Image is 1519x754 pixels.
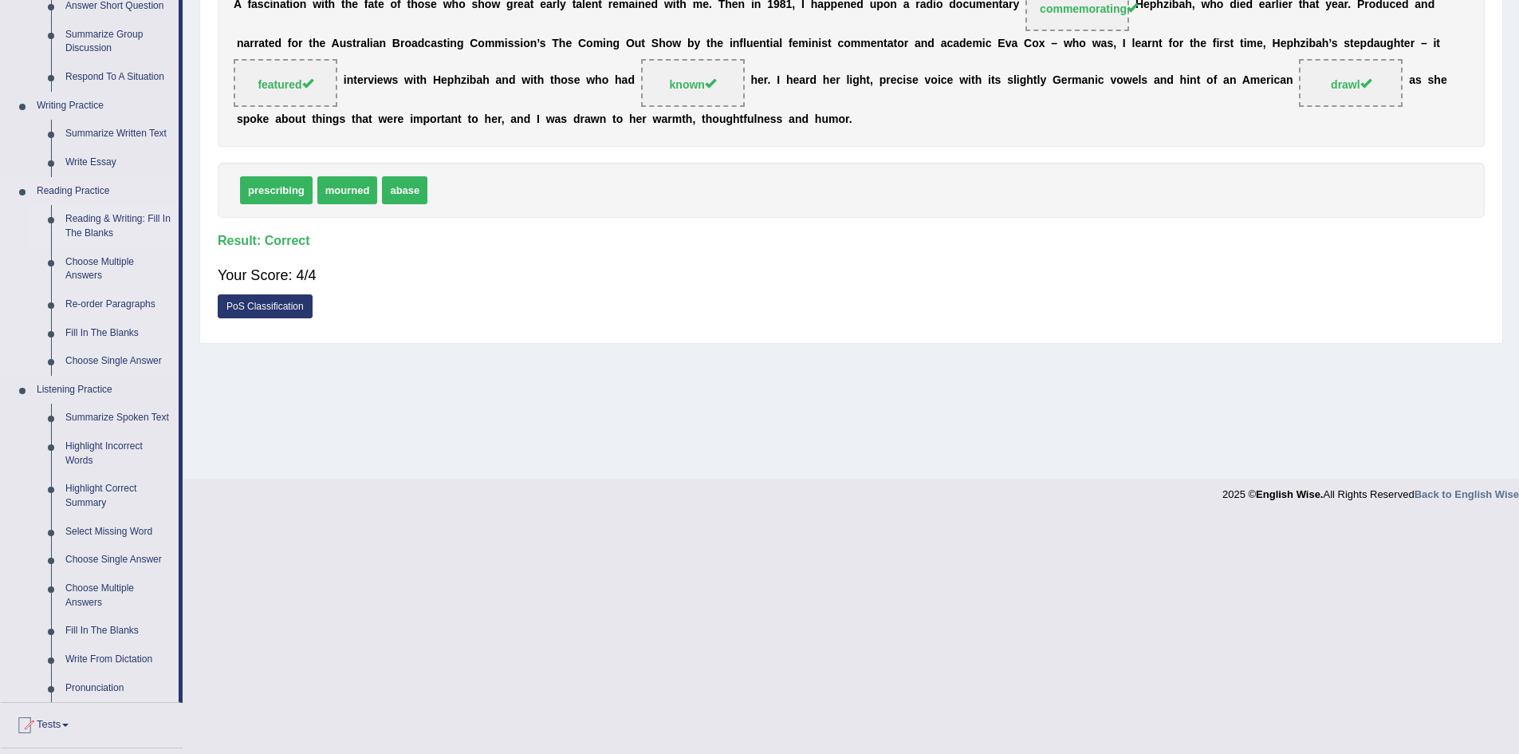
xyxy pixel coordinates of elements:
b: o [897,37,904,49]
b: n [759,37,766,49]
a: Highlight Correct Summary [58,475,179,517]
b: a [915,37,921,49]
b: h [559,37,566,49]
b: b [687,37,695,49]
b: r [298,37,302,49]
b: i [809,37,812,49]
a: Tests [1,703,183,743]
b: n [530,37,537,49]
b: d [927,37,935,49]
b: i [730,37,733,49]
b: a [1011,37,1017,49]
b: f [288,37,292,49]
b: m [593,37,603,49]
b: d [274,37,281,49]
b: a [373,37,380,49]
b: r [356,37,360,49]
b: i [370,37,373,49]
b: a [258,37,265,49]
b: t [352,37,356,49]
b: C [1024,37,1032,49]
b: c [837,37,844,49]
b: S [651,37,659,49]
b: c [986,37,992,49]
b: c [424,37,431,49]
a: Highlight Incorrect Words [58,432,179,475]
b: o [291,37,298,49]
a: Choose Single Answer [58,347,179,376]
b: r [904,37,908,49]
b: s [508,37,514,49]
b: i [505,37,508,49]
a: Listening Practice [30,376,179,405]
b: u [635,37,642,49]
b: m [972,37,982,49]
b: n [450,37,457,49]
b: n [812,37,819,49]
a: Back to English Wise [1415,488,1519,500]
b: t [828,37,832,49]
a: Fill In The Blanks [58,319,179,348]
b: s [437,37,443,49]
a: Write From Dictation [58,645,179,674]
b: d [418,37,425,49]
b: t [766,37,770,49]
b: a [887,37,894,49]
b: t [893,37,897,49]
b: e [717,37,723,49]
b: n [237,37,244,49]
b: w [1064,37,1072,49]
a: PoS Classification [218,294,313,318]
b: s [821,37,828,49]
b: O [626,37,635,49]
b: r [250,37,254,49]
a: Pronunciation [58,674,179,703]
b: t [309,37,313,49]
b: m [798,37,808,49]
b: i [818,37,821,49]
b: e [565,37,572,49]
b: m [485,37,494,49]
b: a [243,37,250,49]
b: m [860,37,870,49]
b: l [743,37,746,49]
b: i [603,37,606,49]
b: s [514,37,521,49]
b: e [966,37,973,49]
b: w [672,37,681,49]
b: u [340,37,347,49]
a: Summarize Spoken Text [58,404,179,432]
b: i [982,37,986,49]
b: f [739,37,743,49]
b: a [953,37,959,49]
b: e [753,37,759,49]
b: n [876,37,883,49]
b: e [871,37,877,49]
b: C [578,37,586,49]
b: f [789,37,793,49]
a: Summarize Group Discussion [58,21,179,63]
a: Re-order Paragraphs [58,290,179,319]
b: m [494,37,504,49]
b: v [1005,37,1012,49]
b: s [346,37,352,49]
b: g [613,37,620,49]
b: o [478,37,485,49]
span: commemorating [1040,2,1138,15]
a: Choose Multiple Answers [58,248,179,290]
a: Reading Practice [30,177,179,206]
b: m [851,37,860,49]
b: ’ [537,37,539,49]
b: h [1072,37,1080,49]
b: g [457,37,464,49]
b: – [1051,37,1057,49]
b: a [773,37,779,49]
b: t [706,37,710,49]
b: s [540,37,546,49]
a: Fill In The Blanks [58,617,179,645]
a: Reading & Writing: Fill In The Blanks [58,205,179,247]
b: o [666,37,673,49]
b: l [779,37,782,49]
b: a [411,37,418,49]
